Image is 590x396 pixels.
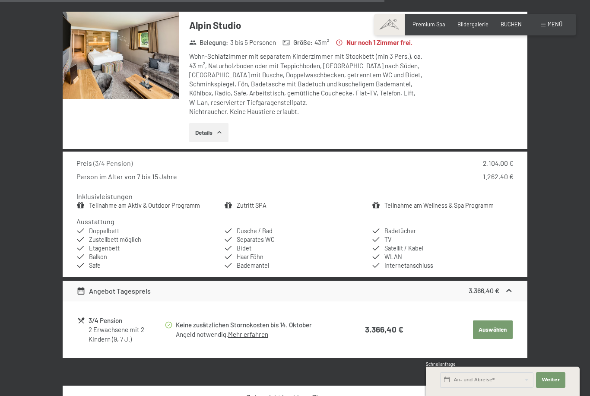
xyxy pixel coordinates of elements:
[483,172,514,181] div: 1.262,40 €
[76,172,177,181] div: Person im Alter von 7 bis 15 Jahre
[237,236,275,243] span: Separates WC
[89,253,107,260] span: Balkon
[536,372,565,388] button: Weiter
[189,38,228,47] strong: Belegung :
[237,202,266,209] a: Zutritt SPA
[412,21,445,28] a: Premium Spa
[237,227,273,234] span: Dusche / Bad
[384,227,416,234] span: Badetücher
[457,21,488,28] a: Bildergalerie
[237,253,263,260] span: Haar Föhn
[483,158,514,168] div: 2.104,00 €
[93,159,133,167] span: ( 3/4 Pension )
[469,286,499,295] strong: 3.366,40 €
[76,158,133,168] div: Preis
[63,12,179,99] img: mss_renderimg.php
[189,52,423,116] div: Wohn-Schlafzimmer mit separatem Kinderzimmer mit Stockbett (min 3 Pers.), ca. 43 m², Naturholzbod...
[89,236,141,243] span: Zustellbett möglich
[501,21,522,28] a: BUCHEN
[63,281,527,301] div: Angebot Tagespreis3.366,40 €
[384,202,494,209] a: Teilnahme am Wellness & Spa Programm
[542,377,560,383] span: Weiter
[365,324,403,334] strong: 3.366,40 €
[176,320,338,330] div: Keine zusätzlichen Stornokosten bis 14. Oktober
[89,325,164,344] div: 2 Erwachsene mit 2 Kindern (9, 7 J.)
[336,38,412,47] strong: Nur noch 1 Zimmer frei.
[282,38,313,47] strong: Größe :
[176,330,338,339] div: Angeld notwendig.
[473,320,513,339] button: Auswählen
[89,244,120,252] span: Etagenbett
[426,361,456,367] span: Schnellanfrage
[230,38,276,47] span: 3 bis 5 Personen
[76,192,133,200] h4: Inklusivleistungen
[76,217,114,225] h4: Ausstattung
[384,236,391,243] span: TV
[237,262,269,269] span: Bademantel
[548,21,562,28] span: Menü
[384,244,423,252] span: Satellit / Kabel
[237,244,251,252] span: Bidet
[89,316,164,326] div: 3/4 Pension
[384,253,402,260] span: WLAN
[228,330,268,338] a: Mehr erfahren
[76,286,151,296] div: Angebot Tagespreis
[314,38,329,47] span: 43 m²
[89,262,101,269] span: Safe
[89,227,119,234] span: Doppelbett
[189,19,423,32] h3: Alpin Studio
[89,202,200,209] a: Teilnahme am Aktiv & Outdoor Programm
[384,262,433,269] span: Internetanschluss
[189,123,228,142] button: Details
